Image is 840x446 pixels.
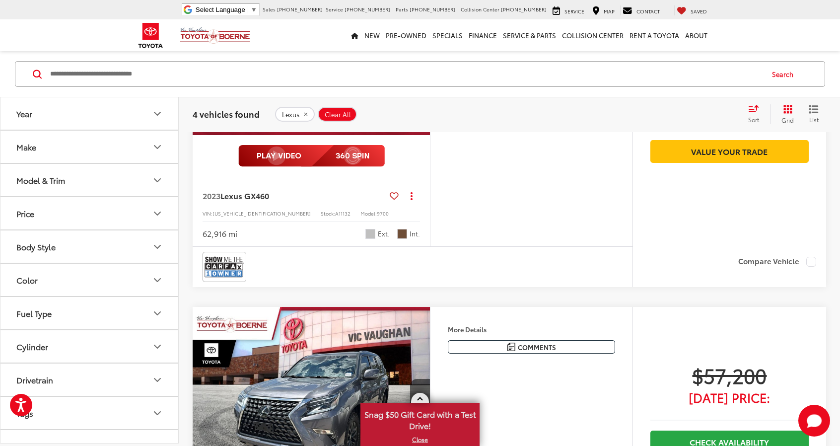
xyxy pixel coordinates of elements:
div: Make [16,142,36,151]
span: Sales [263,5,276,13]
span: Int. [410,229,420,238]
div: Cylinder [16,342,48,351]
img: Toyota [132,19,169,52]
span: [US_VEHICLE_IDENTIFICATION_NUMBER] [212,210,311,217]
span: Ext. [378,229,390,238]
div: Price [151,208,163,220]
span: dropdown dots [411,192,413,200]
span: Model: [360,210,377,217]
span: 2023 [203,190,220,201]
span: Contact [636,7,660,15]
div: Tags [151,407,163,419]
svg: Start Chat [798,405,830,437]
a: Select Language​ [196,6,257,13]
span: VIN: [203,210,212,217]
div: Color [16,275,38,285]
span: [PHONE_NUMBER] [501,5,547,13]
span: Comments [518,343,556,352]
img: View CARFAX report [205,254,244,280]
button: remove Lexus [275,107,315,122]
span: Grid [781,116,794,124]
span: Service [564,7,584,15]
span: Snag $50 Gift Card with a Test Drive! [361,404,479,434]
span: Clear All [325,111,351,119]
a: Value Your Trade [650,140,809,162]
div: Body Style [151,241,163,253]
div: Color [151,274,163,286]
img: full motion video [238,145,385,167]
button: Search [763,62,808,86]
div: Cylinder [151,341,163,353]
span: 9700 [377,210,389,217]
div: Price [16,209,34,218]
a: About [682,19,710,51]
div: 62,916 mi [203,228,237,239]
div: Fuel Type [16,308,52,318]
span: 460 [256,190,269,201]
a: Finance [466,19,500,51]
span: [PHONE_NUMBER] [410,5,455,13]
span: Saved [691,7,707,15]
span: Parts [396,5,408,13]
button: YearYear [0,97,179,130]
div: Tags [16,408,33,418]
a: Home [348,19,361,51]
button: DrivetrainDrivetrain [0,364,179,396]
button: MakeMake [0,131,179,163]
button: TagsTags [0,397,179,429]
span: Map [604,7,615,15]
div: Make [151,141,163,153]
span: Silver [365,229,375,239]
a: Collision Center [559,19,627,51]
button: Next image [410,379,430,414]
span: $57,200 [650,363,809,387]
button: Comments [448,340,615,354]
button: CylinderCylinder [0,330,179,363]
span: A11132 [335,210,350,217]
button: Actions [403,187,420,204]
a: 2023Lexus GX460 [203,190,386,201]
div: Body Style [16,242,56,251]
a: Map [590,5,617,15]
div: Drivetrain [151,374,163,386]
span: Select Language [196,6,245,13]
a: Pre-Owned [383,19,429,51]
a: Specials [429,19,466,51]
a: My Saved Vehicles [674,5,709,15]
span: 4 vehicles found [193,108,260,120]
div: Model & Trim [16,175,65,185]
span: List [809,115,819,124]
button: PricePrice [0,197,179,229]
span: [DATE] Price: [650,392,809,402]
span: Sepia [397,229,407,239]
a: Service [550,5,587,15]
h4: More Details [448,326,615,333]
span: Lexus GX [220,190,256,201]
span: Lexus [282,111,299,119]
span: Sort [748,115,759,124]
span: ▼ [251,6,257,13]
button: Clear All [318,107,357,122]
span: Stock: [321,210,335,217]
img: Vic Vaughan Toyota of Boerne [180,27,251,44]
a: New [361,19,383,51]
button: Select sort value [743,104,770,124]
button: ColorColor [0,264,179,296]
a: Service & Parts: Opens in a new tab [500,19,559,51]
button: Model & TrimModel & Trim [0,164,179,196]
div: Drivetrain [16,375,53,384]
span: Service [326,5,343,13]
span: [PHONE_NUMBER] [345,5,390,13]
button: Fuel TypeFuel Type [0,297,179,329]
button: List View [801,104,826,124]
button: Grid View [770,104,801,124]
span: [PHONE_NUMBER] [277,5,323,13]
button: Toggle Chat Window [798,405,830,437]
input: Search by Make, Model, or Keyword [49,62,763,86]
a: Rent a Toyota [627,19,682,51]
label: Compare Vehicle [738,257,816,267]
div: Model & Trim [151,174,163,186]
button: Body StyleBody Style [0,230,179,263]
